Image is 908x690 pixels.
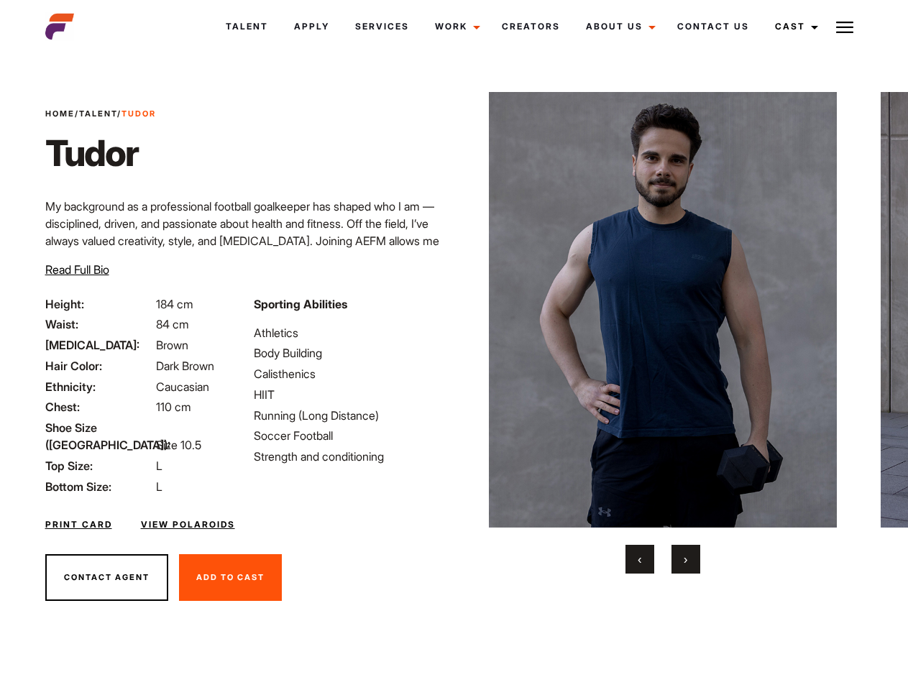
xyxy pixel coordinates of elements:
[836,19,853,36] img: Burger icon
[156,459,162,473] span: L
[45,518,112,531] a: Print Card
[342,7,422,46] a: Services
[638,552,641,566] span: Previous
[45,108,156,120] span: / /
[254,407,445,424] li: Running (Long Distance)
[45,262,109,277] span: Read Full Bio
[254,427,445,444] li: Soccer Football
[45,378,153,395] span: Ethnicity:
[156,479,162,494] span: L
[45,261,109,278] button: Read Full Bio
[141,518,235,531] a: View Polaroids
[121,109,156,119] strong: Tudor
[156,359,214,373] span: Dark Brown
[664,7,762,46] a: Contact Us
[45,336,153,354] span: [MEDICAL_DATA]:
[45,132,156,175] h1: Tudor
[684,552,687,566] span: Next
[422,7,489,46] a: Work
[254,324,445,341] li: Athletics
[156,317,189,331] span: 84 cm
[45,478,153,495] span: Bottom Size:
[156,379,209,394] span: Caucasian
[254,386,445,403] li: HIIT
[573,7,664,46] a: About Us
[156,297,193,311] span: 184 cm
[762,7,827,46] a: Cast
[254,297,347,311] strong: Sporting Abilities
[45,457,153,474] span: Top Size:
[489,7,573,46] a: Creators
[254,344,445,362] li: Body Building
[156,438,201,452] span: Size 10.5
[45,109,75,119] a: Home
[254,365,445,382] li: Calisthenics
[79,109,117,119] a: Talent
[179,554,282,602] button: Add To Cast
[45,357,153,374] span: Hair Color:
[45,198,446,284] p: My background as a professional football goalkeeper has shaped who I am — disciplined, driven, an...
[45,398,153,415] span: Chest:
[45,419,153,454] span: Shoe Size ([GEOGRAPHIC_DATA]):
[254,448,445,465] li: Strength and conditioning
[156,400,191,414] span: 110 cm
[196,572,265,582] span: Add To Cast
[156,338,188,352] span: Brown
[45,554,168,602] button: Contact Agent
[45,12,74,41] img: cropped-aefm-brand-fav-22-square.png
[281,7,342,46] a: Apply
[45,316,153,333] span: Waist:
[213,7,281,46] a: Talent
[45,295,153,313] span: Height:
